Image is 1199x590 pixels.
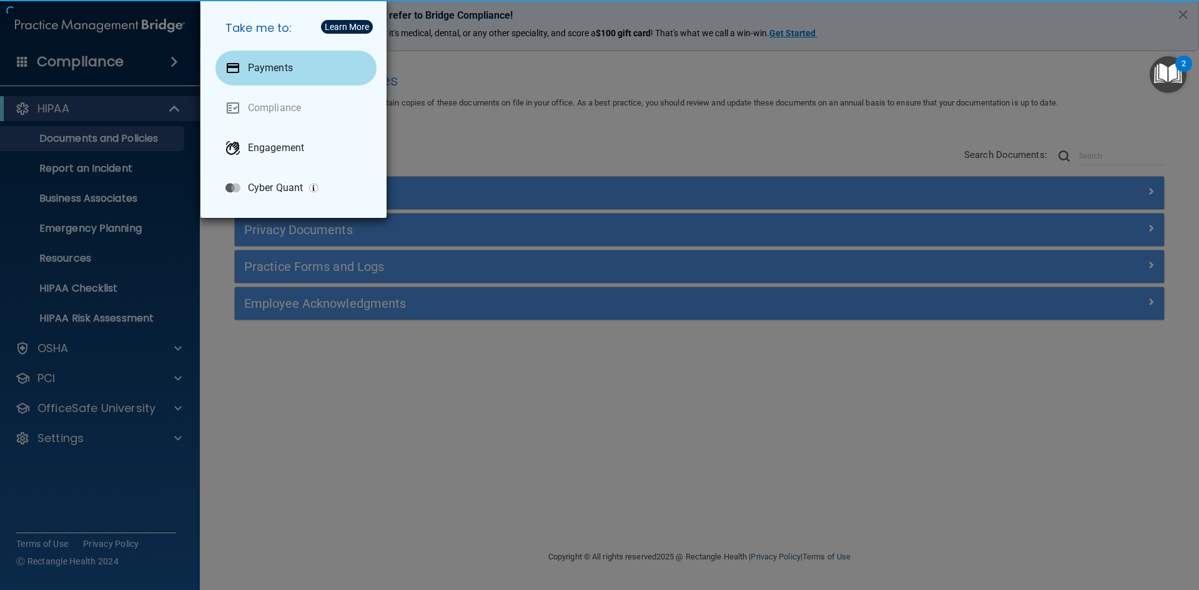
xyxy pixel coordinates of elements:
[321,20,373,34] button: Learn More
[325,22,369,31] div: Learn More
[248,142,304,154] p: Engagement
[215,51,377,86] a: Payments
[1150,56,1187,93] button: Open Resource Center, 2 new notifications
[215,11,377,46] h5: Take me to:
[215,170,377,205] a: Cyber Quant
[215,130,377,165] a: Engagement
[215,91,377,125] a: Compliance
[248,62,293,74] p: Payments
[1182,64,1186,80] div: 2
[248,182,303,194] p: Cyber Quant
